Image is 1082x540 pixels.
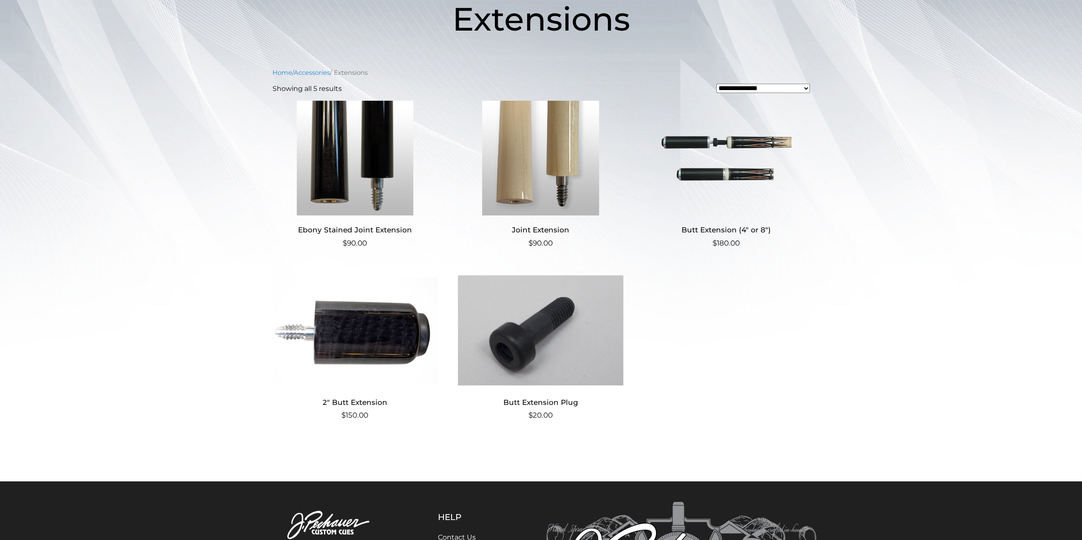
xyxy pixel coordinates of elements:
[644,101,809,215] img: Butt Extension (4" or 8")
[644,101,809,249] a: Butt Extension (4″ or 8″) $180.00
[458,101,623,215] img: Joint Extension
[343,239,367,247] bdi: 90.00
[273,101,438,249] a: Ebony Stained Joint Extension $90.00
[528,239,533,247] span: $
[273,101,438,215] img: Ebony Stained Joint Extension
[716,84,809,93] select: Shop order
[528,411,553,419] bdi: 20.00
[341,411,346,419] span: $
[273,84,342,94] p: Showing all 5 results
[458,273,623,387] img: Butt Extension Plug
[273,68,810,77] nav: Breadcrumb
[273,273,438,421] a: 2″ Butt Extension $150.00
[644,222,809,238] h2: Butt Extension (4″ or 8″)
[273,69,292,76] a: Home
[273,273,438,387] img: 2" Butt Extension
[458,222,623,238] h2: Joint Extension
[458,273,623,421] a: Butt Extension Plug $20.00
[528,239,553,247] bdi: 90.00
[528,411,533,419] span: $
[273,394,438,410] h2: 2″ Butt Extension
[341,411,368,419] bdi: 150.00
[713,239,740,247] bdi: 180.00
[294,69,330,76] a: Accessories
[713,239,717,247] span: $
[273,222,438,238] h2: Ebony Stained Joint Extension
[438,512,504,522] h5: Help
[458,394,623,410] h2: Butt Extension Plug
[458,101,623,249] a: Joint Extension $90.00
[343,239,347,247] span: $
